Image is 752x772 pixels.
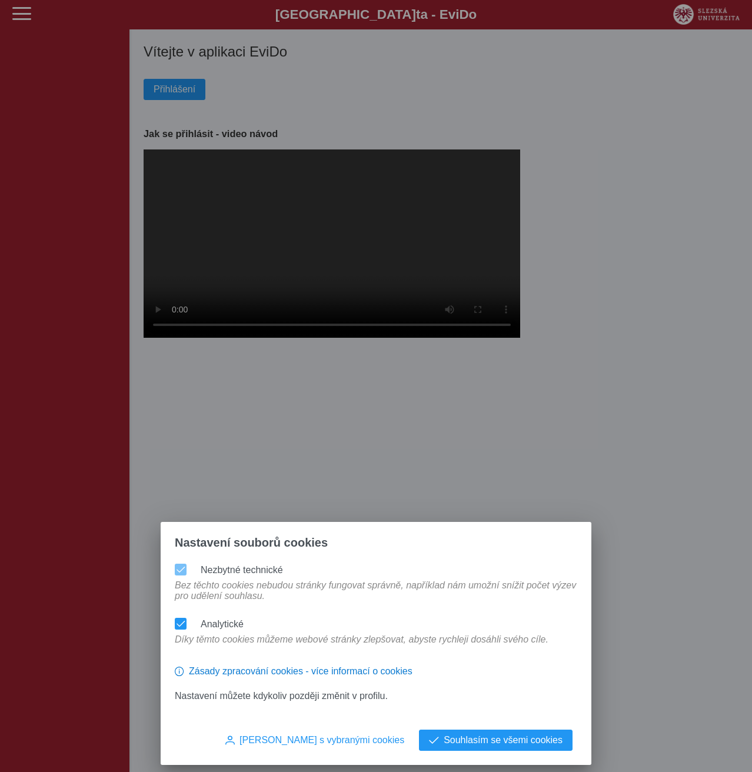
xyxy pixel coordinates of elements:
div: Bez těchto cookies nebudou stránky fungovat správně, například nám umožní snížit počet výzev pro ... [170,580,582,613]
span: Souhlasím se všemi cookies [444,735,563,746]
button: Souhlasím se všemi cookies [419,730,573,751]
div: Díky těmto cookies můžeme webové stránky zlepšovat, abyste rychleji dosáhli svého cíle. [170,634,553,657]
p: Nastavení můžete kdykoliv později změnit v profilu. [175,691,577,701]
span: Zásady zpracování cookies - více informací o cookies [189,666,412,677]
span: [PERSON_NAME] s vybranými cookies [239,735,404,746]
span: Nastavení souborů cookies [175,536,328,550]
label: Analytické [201,619,244,629]
a: Zásady zpracování cookies - více informací o cookies [175,671,412,681]
label: Nezbytné technické [201,565,283,575]
button: [PERSON_NAME] s vybranými cookies [215,730,414,751]
button: Zásady zpracování cookies - více informací o cookies [175,661,412,681]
